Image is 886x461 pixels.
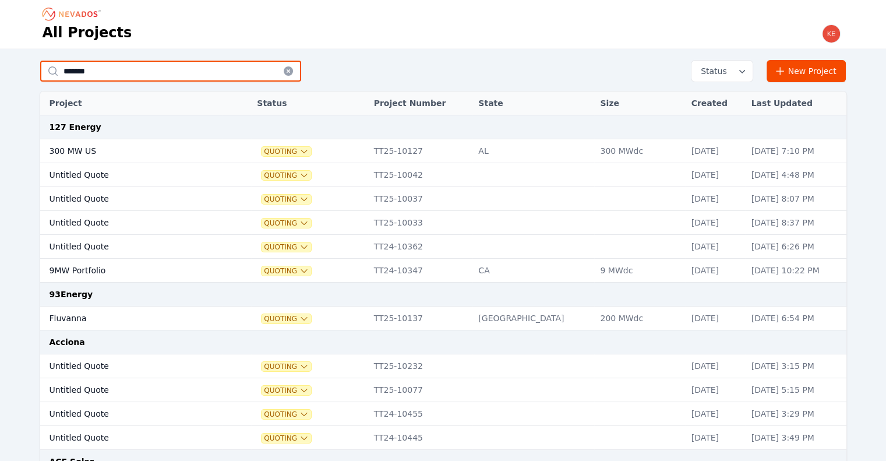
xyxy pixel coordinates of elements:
[746,307,846,330] td: [DATE] 6:54 PM
[746,163,846,187] td: [DATE] 4:48 PM
[40,259,846,283] tr: 9MW PortfolioQuotingTT24-10347CA9 MWdc[DATE][DATE] 10:22 PM
[686,354,746,378] td: [DATE]
[822,24,841,43] img: kevin.west@nevados.solar
[40,211,223,235] td: Untitled Quote
[40,187,223,211] td: Untitled Quote
[40,354,846,378] tr: Untitled QuoteQuotingTT25-10232[DATE][DATE] 3:15 PM
[746,354,846,378] td: [DATE] 3:15 PM
[40,402,846,426] tr: Untitled QuoteQuotingTT24-10455[DATE][DATE] 3:29 PM
[686,402,746,426] td: [DATE]
[40,187,846,211] tr: Untitled QuoteQuotingTT25-10037[DATE][DATE] 8:07 PM
[40,163,223,187] td: Untitled Quote
[40,378,223,402] td: Untitled Quote
[767,60,846,82] a: New Project
[40,330,846,354] td: Acciona
[686,426,746,450] td: [DATE]
[251,92,368,115] th: Status
[368,402,473,426] td: TT24-10455
[40,307,223,330] td: Fluvanna
[594,259,685,283] td: 9 MWdc
[262,147,311,156] button: Quoting
[686,163,746,187] td: [DATE]
[472,92,594,115] th: State
[40,235,846,259] tr: Untitled QuoteQuotingTT24-10362[DATE][DATE] 6:26 PM
[686,378,746,402] td: [DATE]
[43,5,104,23] nav: Breadcrumb
[368,354,473,378] td: TT25-10232
[40,426,846,450] tr: Untitled QuoteQuotingTT24-10445[DATE][DATE] 3:49 PM
[594,139,685,163] td: 300 MWdc
[746,426,846,450] td: [DATE] 3:49 PM
[40,307,846,330] tr: FluvannaQuotingTT25-10137[GEOGRAPHIC_DATA]200 MWdc[DATE][DATE] 6:54 PM
[368,139,473,163] td: TT25-10127
[40,115,846,139] td: 127 Energy
[686,259,746,283] td: [DATE]
[40,139,223,163] td: 300 MW US
[368,211,473,235] td: TT25-10033
[262,195,311,204] button: Quoting
[746,378,846,402] td: [DATE] 5:15 PM
[262,434,311,443] button: Quoting
[746,92,846,115] th: Last Updated
[686,211,746,235] td: [DATE]
[746,259,846,283] td: [DATE] 10:22 PM
[368,163,473,187] td: TT25-10042
[262,219,311,228] button: Quoting
[40,354,223,378] td: Untitled Quote
[472,307,594,330] td: [GEOGRAPHIC_DATA]
[746,187,846,211] td: [DATE] 8:07 PM
[472,259,594,283] td: CA
[686,307,746,330] td: [DATE]
[40,259,223,283] td: 9MW Portfolio
[40,283,846,307] td: 93Energy
[686,235,746,259] td: [DATE]
[40,402,223,426] td: Untitled Quote
[691,61,753,82] button: Status
[686,92,746,115] th: Created
[40,92,223,115] th: Project
[594,307,685,330] td: 200 MWdc
[40,378,846,402] tr: Untitled QuoteQuotingTT25-10077[DATE][DATE] 5:15 PM
[746,139,846,163] td: [DATE] 7:10 PM
[262,171,311,180] button: Quoting
[746,211,846,235] td: [DATE] 8:37 PM
[262,314,311,323] button: Quoting
[368,92,473,115] th: Project Number
[43,23,132,42] h1: All Projects
[696,65,727,77] span: Status
[40,163,846,187] tr: Untitled QuoteQuotingTT25-10042[DATE][DATE] 4:48 PM
[40,211,846,235] tr: Untitled QuoteQuotingTT25-10033[DATE][DATE] 8:37 PM
[368,378,473,402] td: TT25-10077
[594,92,685,115] th: Size
[40,235,223,259] td: Untitled Quote
[746,402,846,426] td: [DATE] 3:29 PM
[262,362,311,371] button: Quoting
[472,139,594,163] td: AL
[40,139,846,163] tr: 300 MW USQuotingTT25-10127AL300 MWdc[DATE][DATE] 7:10 PM
[262,242,311,252] button: Quoting
[262,266,311,276] button: Quoting
[368,307,473,330] td: TT25-10137
[368,259,473,283] td: TT24-10347
[262,386,311,395] button: Quoting
[262,410,311,419] button: Quoting
[368,426,473,450] td: TT24-10445
[368,187,473,211] td: TT25-10037
[368,235,473,259] td: TT24-10362
[686,187,746,211] td: [DATE]
[40,426,223,450] td: Untitled Quote
[746,235,846,259] td: [DATE] 6:26 PM
[686,139,746,163] td: [DATE]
